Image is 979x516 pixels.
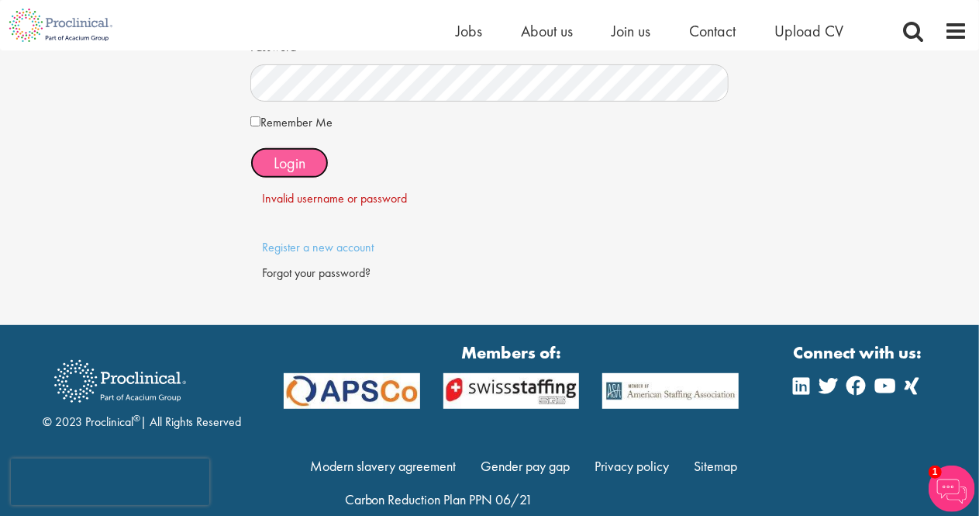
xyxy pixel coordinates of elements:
[43,349,198,414] img: Proclinical Recruitment
[456,21,482,41] a: Jobs
[272,373,431,409] img: APSCo
[43,348,241,431] div: © 2023 Proclinical | All Rights Reserved
[345,490,533,508] a: Carbon Reduction Plan PPN 06/21
[250,147,329,178] button: Login
[481,457,570,475] a: Gender pay gap
[284,341,739,365] strong: Members of:
[929,466,975,512] img: Chatbot
[612,21,650,41] a: Join us
[591,373,750,409] img: APSCo
[262,265,717,282] div: Forgot your password?
[262,239,374,255] a: Register a new account
[250,113,333,132] label: Remember Me
[274,153,305,173] span: Login
[310,457,456,475] a: Modern slavery agreement
[262,190,717,208] div: Invalid username or password
[595,457,669,475] a: Privacy policy
[774,21,843,41] a: Upload CV
[133,412,140,424] sup: ®
[250,116,260,126] input: Remember Me
[695,457,738,475] a: Sitemap
[432,373,591,409] img: APSCo
[793,341,925,365] strong: Connect with us:
[929,466,942,479] span: 1
[11,459,209,505] iframe: reCAPTCHA
[689,21,736,41] a: Contact
[521,21,573,41] a: About us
